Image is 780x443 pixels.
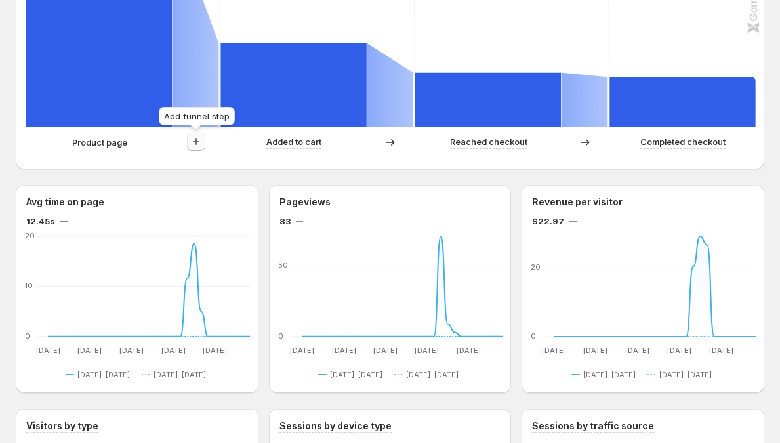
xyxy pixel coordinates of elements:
[279,419,392,432] h3: Sessions by device type
[394,367,464,383] button: [DATE]–[DATE]
[331,346,356,355] text: [DATE]
[266,135,321,148] p: Added to cart
[26,196,104,209] h3: Avg time on page
[532,419,654,432] h3: Sessions by traffic source
[531,263,541,272] text: 20
[77,346,102,355] text: [DATE]
[203,346,228,355] text: [DATE]
[542,346,566,355] text: [DATE]
[161,346,186,355] text: [DATE]
[220,43,366,127] path: Added to cart: 20
[26,215,55,228] span: 12.45s
[119,346,144,355] text: [DATE]
[25,231,35,240] text: 20
[640,135,726,148] p: Completed checkout
[373,346,398,355] text: [DATE]
[532,215,564,228] span: $22.97
[279,215,291,228] span: 83
[659,369,712,380] span: [DATE]–[DATE]
[709,346,733,355] text: [DATE]
[25,282,33,291] text: 10
[571,367,641,383] button: [DATE]–[DATE]
[142,367,211,383] button: [DATE]–[DATE]
[26,419,98,432] h3: Visitors by type
[647,367,717,383] button: [DATE]–[DATE]
[450,135,527,148] p: Reached checkout
[290,346,314,355] text: [DATE]
[278,331,283,341] text: 0
[532,196,623,209] h3: Revenue per visitor
[25,331,30,341] text: 0
[36,346,60,355] text: [DATE]
[415,346,439,355] text: [DATE]
[278,261,288,270] text: 50
[406,369,459,380] span: [DATE]–[DATE]
[583,369,636,380] span: [DATE]–[DATE]
[457,346,481,355] text: [DATE]
[279,196,331,209] h3: Pageviews
[584,346,608,355] text: [DATE]
[318,367,388,383] button: [DATE]–[DATE]
[625,346,649,355] text: [DATE]
[609,77,755,127] path: Completed checkout: 12
[154,369,206,380] span: [DATE]–[DATE]
[66,367,135,383] button: [DATE]–[DATE]
[72,136,127,149] p: Product page
[77,369,130,380] span: [DATE]–[DATE]
[667,346,691,355] text: [DATE]
[531,331,536,341] text: 0
[330,369,382,380] span: [DATE]–[DATE]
